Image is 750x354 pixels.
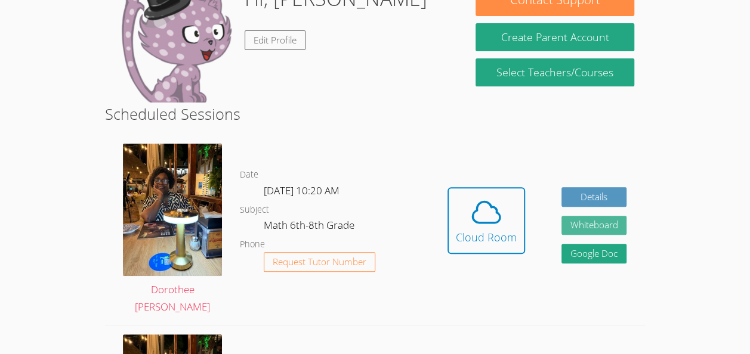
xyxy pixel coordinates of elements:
[240,203,269,218] dt: Subject
[273,257,366,266] span: Request Tutor Number
[264,252,375,272] button: Request Tutor Number
[123,144,222,276] img: IMG_8217.jpeg
[476,23,634,51] button: Create Parent Account
[264,217,357,237] dd: Math 6th-8th Grade
[561,216,627,235] button: Whiteboard
[123,144,222,315] a: Dorothee [PERSON_NAME]
[105,103,645,125] h2: Scheduled Sessions
[561,244,627,263] a: Google Doc
[240,167,258,182] dt: Date
[456,229,517,246] div: Cloud Room
[245,30,305,50] a: Edit Profile
[561,187,627,207] a: Details
[476,58,634,86] a: Select Teachers/Courses
[240,237,265,252] dt: Phone
[447,187,525,254] button: Cloud Room
[264,184,339,197] span: [DATE] 10:20 AM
